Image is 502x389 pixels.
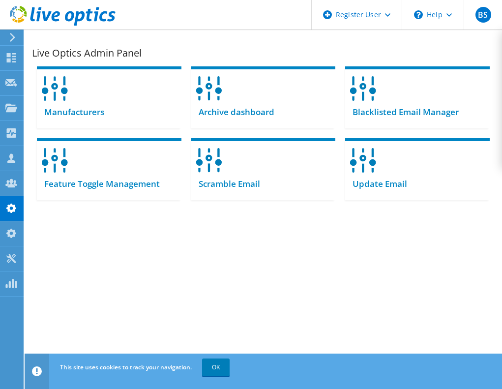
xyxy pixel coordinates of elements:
a: OK [202,359,230,376]
a: Scramble Email [191,138,336,200]
h1: Live Optics Admin Panel [32,48,490,58]
span: Archive dashboard [191,107,274,118]
span: BS [475,7,491,23]
span: Update Email [345,179,407,189]
a: Blacklisted Email Manager [345,66,490,128]
span: Blacklisted Email Manager [345,107,459,118]
svg: \n [414,10,423,19]
span: Manufacturers [37,107,104,118]
a: Archive dashboard [191,66,336,128]
span: This site uses cookies to track your navigation. [60,363,192,371]
a: Update Email [345,138,490,200]
span: Scramble Email [191,179,260,189]
a: Feature Toggle Management [37,138,181,200]
span: Feature Toggle Management [37,179,160,189]
a: Manufacturers [37,66,181,128]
